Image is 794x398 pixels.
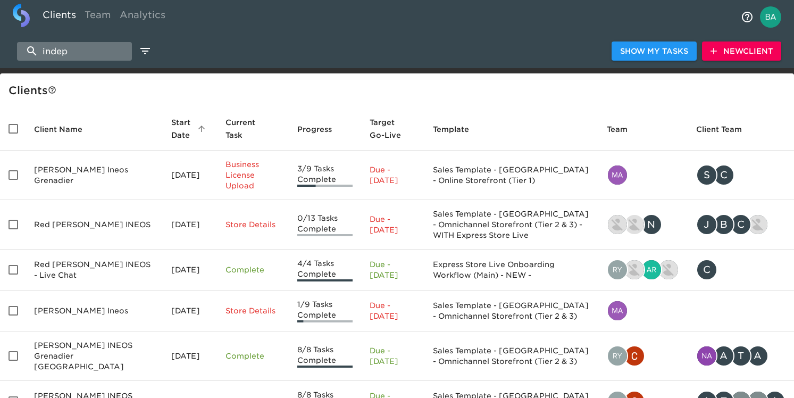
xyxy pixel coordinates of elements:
[17,42,132,61] input: search
[370,164,415,186] p: Due - [DATE]
[697,346,716,366] img: naresh.bodla@cdk.com
[370,300,415,321] p: Due - [DATE]
[659,260,678,279] img: ryan.tamanini@roadster.com
[713,345,734,367] div: A
[608,260,627,279] img: ryan.dale@roadster.com
[607,259,679,280] div: ryan.dale@roadster.com, rhianna.harrison@roadster.com, ari.frost@roadster.com, ryan.tamanini@road...
[713,164,734,186] div: C
[289,291,361,331] td: 1/9 Tasks Complete
[424,200,598,250] td: Sales Template - [GEOGRAPHIC_DATA] - Omnichannel Storefront (Tier 2 & 3) - WITH Express Store Live
[608,346,627,366] img: ryan.dale@roadster.com
[171,116,208,142] span: Start Date
[607,164,679,186] div: madison.craig@roadster.com
[26,200,163,250] td: Red [PERSON_NAME] INEOS
[641,214,662,235] div: N
[730,214,751,235] div: C
[625,215,644,234] img: kevin.lo@roadster.com
[433,123,483,136] span: Template
[424,151,598,200] td: Sales Template - [GEOGRAPHIC_DATA] - Online Storefront (Tier 1)
[115,4,170,30] a: Analytics
[696,214,717,235] div: J
[26,291,163,331] td: [PERSON_NAME] Ineos
[608,215,627,234] img: drew.doran@roadster.com
[289,250,361,291] td: 4/4 Tasks Complete
[370,214,415,235] p: Due - [DATE]
[289,331,361,381] td: 8/8 Tasks Complete
[625,260,644,279] img: rhianna.harrison@roadster.com
[625,346,644,366] img: christopher.mccarthy@roadster.com
[289,151,361,200] td: 3/9 Tasks Complete
[734,4,760,30] button: notifications
[370,259,415,280] p: Due - [DATE]
[607,345,679,367] div: ryan.dale@roadster.com, christopher.mccarthy@roadster.com
[713,214,734,235] div: B
[26,151,163,200] td: [PERSON_NAME] Ineos Grenadier
[136,42,154,60] button: edit
[370,116,402,142] span: Calculated based on the start date and the duration of all Tasks contained in this Hub.
[620,45,688,58] span: Show My Tasks
[225,264,280,275] p: Complete
[696,259,785,280] div: colterl@rednoland.com
[696,214,785,235] div: joe.bante@cdk.com, brian.borkowski@cdk.com, colterl@rednoland.com, rhianna.harrison@roadster.com
[760,6,781,28] img: Profile
[696,164,717,186] div: S
[163,331,217,381] td: [DATE]
[370,345,415,367] p: Due - [DATE]
[163,151,217,200] td: [DATE]
[225,116,266,142] span: This is the next Task in this Hub that should be completed
[38,4,80,30] a: Clients
[711,45,773,58] span: New Client
[608,165,627,185] img: madison.craig@roadster.com
[702,42,781,61] button: NewClient
[607,300,679,321] div: madison.craig@roadster.com
[424,291,598,331] td: Sales Template - [GEOGRAPHIC_DATA] - Omnichannel Storefront (Tier 2 & 3)
[26,331,163,381] td: [PERSON_NAME] INEOS Grenadier [GEOGRAPHIC_DATA]
[163,250,217,291] td: [DATE]
[225,159,280,191] p: Business License Upload
[163,200,217,250] td: [DATE]
[34,123,96,136] span: Client Name
[612,42,697,61] button: Show My Tasks
[424,250,598,291] td: Express Store Live Onboarding Workflow (Main) - NEW -
[370,116,415,142] span: Target Go-Live
[9,82,790,99] div: Client s
[747,345,768,367] div: A
[80,4,115,30] a: Team
[424,331,598,381] td: Sales Template - [GEOGRAPHIC_DATA] - Omnichannel Storefront (Tier 2 & 3)
[730,345,751,367] div: T
[289,200,361,250] td: 0/13 Tasks Complete
[297,123,346,136] span: Progress
[608,301,627,320] img: madison.craig@roadster.com
[225,351,280,361] p: Complete
[642,260,661,279] img: ari.frost@roadster.com
[607,123,641,136] span: Team
[696,259,717,280] div: C
[13,4,30,27] img: logo
[696,345,785,367] div: naresh.bodla@cdk.com, apeck@sewell.com, tbranson@sewell.com, andrew.castillo@sewell.com
[48,86,56,94] svg: This is a list of all of your clients and clients shared with you
[748,215,767,234] img: rhianna.harrison@roadster.com
[163,291,217,331] td: [DATE]
[225,116,280,142] span: Current Task
[696,164,785,186] div: sara.l@ivsintl.com, cheryl.abazia@cdk.com
[607,214,679,235] div: drew.doran@roadster.com, kevin.lo@roadster.com, nick.koreivo@roadster.com
[26,250,163,291] td: Red [PERSON_NAME] INEOS - Live Chat
[225,219,280,230] p: Store Details
[225,305,280,316] p: Store Details
[696,123,756,136] span: Client Team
